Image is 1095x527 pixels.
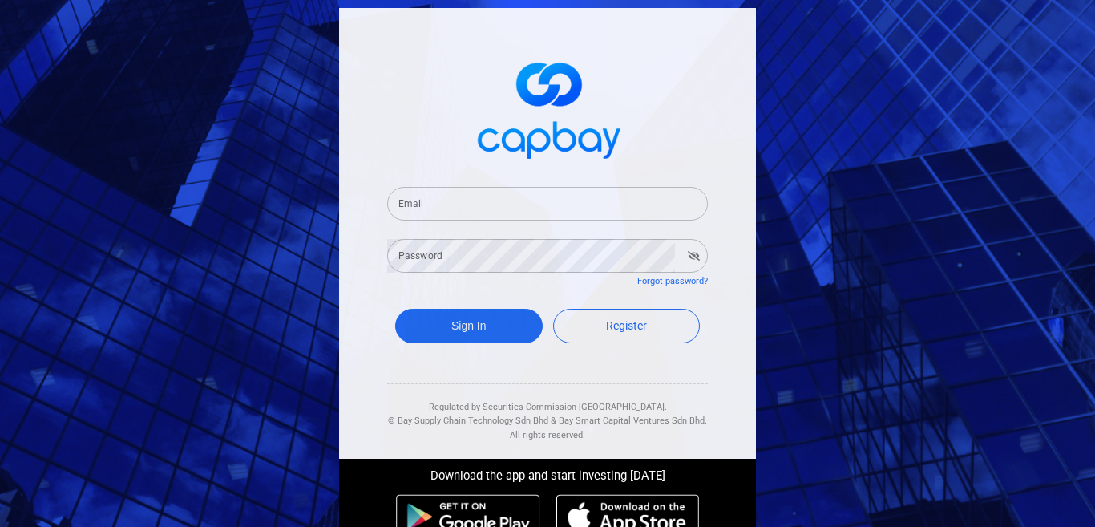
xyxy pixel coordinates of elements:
[388,416,548,426] span: © Bay Supply Chain Technology Sdn Bhd
[395,309,543,343] button: Sign In
[387,384,708,443] div: Regulated by Securities Commission [GEOGRAPHIC_DATA]. & All rights reserved.
[327,459,768,486] div: Download the app and start investing [DATE]
[606,319,647,332] span: Register
[637,276,708,286] a: Forgot password?
[553,309,701,343] a: Register
[559,416,707,426] span: Bay Smart Capital Ventures Sdn Bhd.
[467,48,628,168] img: logo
